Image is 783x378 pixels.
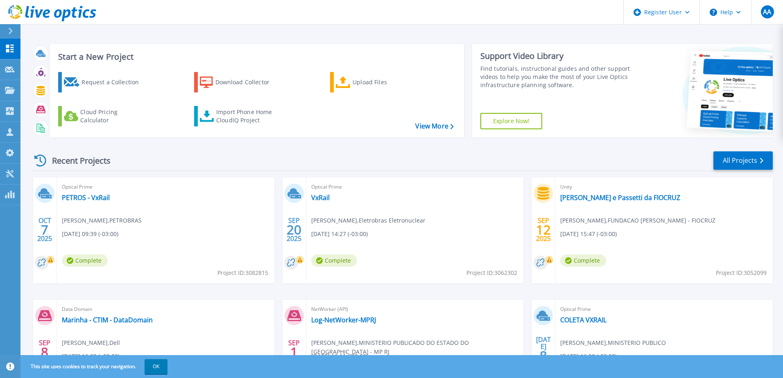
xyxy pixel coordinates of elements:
[215,74,281,90] div: Download Collector
[58,72,149,92] a: Request a Collection
[480,51,634,61] div: Support Video Library
[353,74,418,90] div: Upload Files
[560,229,617,239] span: [DATE] 15:47 (-03:00)
[216,108,280,124] div: Import Phone Home CloudIQ Project
[536,337,551,367] div: [DATE] 2025
[560,316,606,324] a: COLETA VXRAIL
[58,106,149,126] a: Cloud Pricing Calculator
[62,352,120,361] span: [DATE] 16:20 (+00:00)
[311,316,376,324] a: Log-NetWorker-MPRJ
[62,182,269,191] span: Optical Prime
[286,215,302,245] div: SEP 2025
[311,338,524,356] span: [PERSON_NAME] , MINISTERIO PUBLICADO DO ESTADO DO [GEOGRAPHIC_DATA] - MP RJ
[145,359,167,374] button: OK
[32,151,122,171] div: Recent Projects
[37,337,52,367] div: SEP 2025
[560,193,680,202] a: [PERSON_NAME] e Passetti da FIOCRUZ
[536,215,551,245] div: SEP 2025
[330,72,421,92] a: Upload Files
[540,352,547,359] span: 8
[311,254,357,267] span: Complete
[62,254,108,267] span: Complete
[41,226,48,233] span: 7
[62,229,118,239] span: [DATE] 09:39 (-03:00)
[62,316,153,324] a: Marinha - CTIM - DataDomain
[560,305,768,314] span: Optical Prime
[716,268,767,277] span: Project ID: 3052099
[560,182,768,191] span: Unity
[560,338,666,347] span: [PERSON_NAME] , MINISTERIO PUBLICO
[311,216,425,225] span: [PERSON_NAME] , Eletrobras Eletronuclear
[58,52,453,61] h3: Start a New Project
[311,182,519,191] span: Optical Prime
[560,254,606,267] span: Complete
[287,226,301,233] span: 20
[415,122,453,130] a: View More
[62,193,110,202] a: PETROS - VxRail
[536,226,551,233] span: 12
[290,349,298,355] span: 1
[311,352,368,361] span: [DATE] 16:11 (-03:00)
[286,337,302,367] div: SEP 2025
[62,338,120,347] span: [PERSON_NAME] , Dell
[480,65,634,89] div: Find tutorials, instructional guides and other support videos to help you make the most of your L...
[560,352,617,361] span: [DATE] 11:39 (-03:00)
[763,9,771,15] span: AA
[194,72,285,92] a: Download Collector
[466,268,517,277] span: Project ID: 3062302
[480,113,543,129] a: Explore Now!
[217,268,268,277] span: Project ID: 3082815
[311,229,368,239] span: [DATE] 14:27 (-03:00)
[23,359,167,374] span: This site uses cookies to track your navigation.
[80,108,146,124] div: Cloud Pricing Calculator
[62,305,269,314] span: Data Domain
[37,215,52,245] div: OCT 2025
[311,305,519,314] span: NetWorker (API)
[62,216,142,225] span: [PERSON_NAME] , PETROBRAS
[41,349,48,355] span: 8
[81,74,147,90] div: Request a Collection
[560,216,715,225] span: [PERSON_NAME] , FUNDACAO [PERSON_NAME] - FIOCRUZ
[713,151,773,170] a: All Projects
[311,193,330,202] a: VxRail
